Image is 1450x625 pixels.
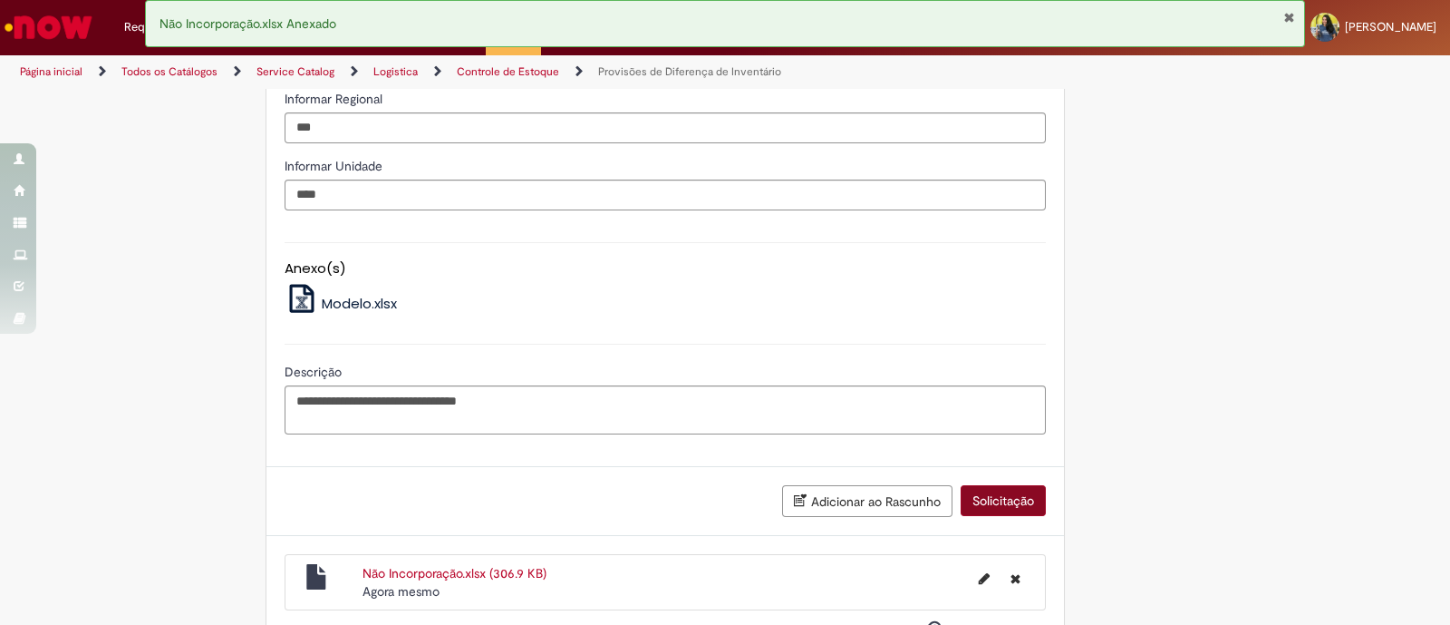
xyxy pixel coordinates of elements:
input: Informar Unidade [285,180,1046,210]
ul: Trilhas de página [14,55,953,89]
button: Editar nome de arquivo Não Incorporação.xlsx [968,564,1000,593]
button: Excluir Não Incorporação.xlsx [1000,564,1031,593]
span: Não Incorporação.xlsx Anexado [159,15,336,32]
span: Modelo.xlsx [322,294,397,313]
span: Informar Regional [285,91,386,107]
button: Fechar Notificação [1283,10,1295,24]
a: Controle de Estoque [457,64,559,79]
time: 29/09/2025 08:11:37 [362,583,440,600]
span: Agora mesmo [362,583,440,600]
button: Adicionar ao Rascunho [782,485,952,517]
button: Solicitação [961,485,1046,516]
span: Requisições [124,18,188,36]
span: Informar Unidade [285,158,386,174]
a: Página inicial [20,64,82,79]
h5: Anexo(s) [285,261,1046,277]
a: Logistica [373,64,418,79]
a: Todos os Catálogos [121,64,217,79]
span: Descrição [285,364,345,380]
a: Não Incorporação.xlsx (306.9 KB) [362,565,546,581]
span: [PERSON_NAME] [1345,19,1436,34]
img: ServiceNow [2,9,95,45]
a: Modelo.xlsx [285,294,398,313]
a: Service Catalog [256,64,334,79]
input: Informar Regional [285,112,1046,143]
textarea: Descrição [285,386,1046,435]
a: Provisões de Diferença de Inventário [598,64,781,79]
